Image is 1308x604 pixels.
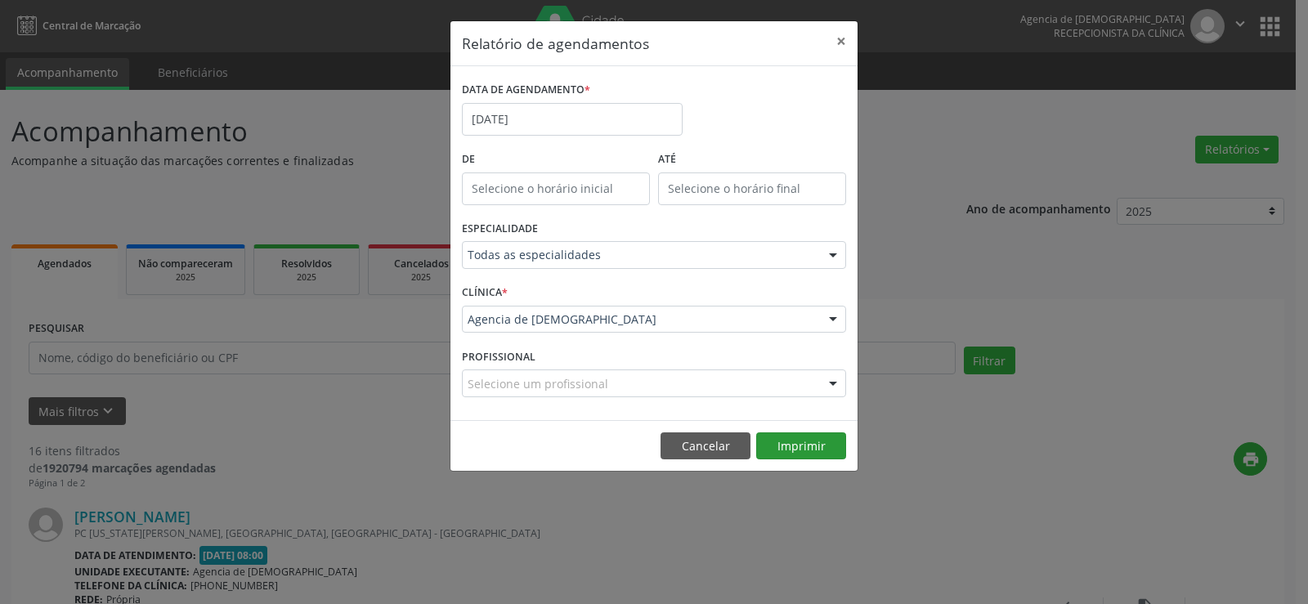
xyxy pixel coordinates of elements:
span: Todas as especialidades [468,247,813,263]
span: Agencia de [DEMOGRAPHIC_DATA] [468,311,813,328]
input: Selecione o horário final [658,172,846,205]
button: Imprimir [756,432,846,460]
label: De [462,147,650,172]
label: PROFISSIONAL [462,344,535,369]
span: Selecione um profissional [468,375,608,392]
label: ATÉ [658,147,846,172]
input: Selecione o horário inicial [462,172,650,205]
h5: Relatório de agendamentos [462,33,649,54]
button: Cancelar [661,432,750,460]
label: ESPECIALIDADE [462,217,538,242]
label: DATA DE AGENDAMENTO [462,78,590,103]
input: Selecione uma data ou intervalo [462,103,683,136]
button: Close [825,21,858,61]
label: CLÍNICA [462,280,508,306]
